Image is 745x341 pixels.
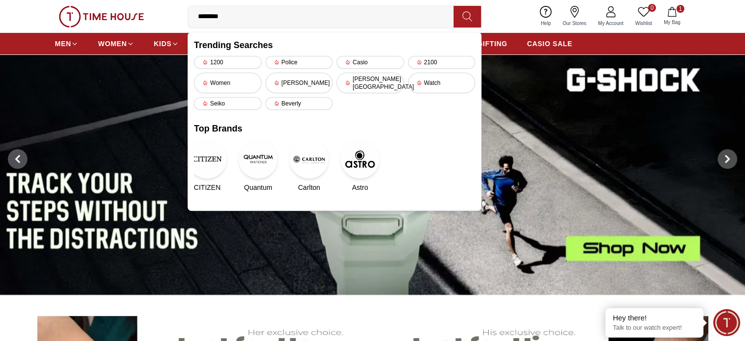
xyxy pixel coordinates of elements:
a: 0Wishlist [629,4,658,29]
span: MEN [55,39,71,49]
div: Hey there! [613,313,696,323]
span: Our Stores [559,20,590,27]
span: GIFTING [477,39,507,49]
a: Our Stores [557,4,592,29]
div: [PERSON_NAME][GEOGRAPHIC_DATA] [336,73,404,93]
span: My Account [594,20,627,27]
img: ... [59,6,144,27]
a: WOMEN [98,35,134,52]
span: Wishlist [631,20,656,27]
a: QuantumQuantum [245,139,271,192]
div: 1200 [194,56,262,69]
span: Help [537,20,555,27]
span: Quantum [244,183,272,192]
a: AstroAstro [347,139,373,192]
div: Chat Widget [713,309,740,336]
a: CASIO SALE [527,35,573,52]
img: CITIZEN [188,139,227,179]
h2: Trending Searches [194,38,475,52]
p: Talk to our watch expert! [613,324,696,332]
span: Astro [352,183,368,192]
span: My Bag [660,19,684,26]
button: 1My Bag [658,5,686,28]
span: CASIO SALE [527,39,573,49]
div: Police [265,56,333,69]
span: KIDS [154,39,171,49]
div: Seiko [194,97,262,110]
a: CITIZENCITIZEN [194,139,220,192]
a: GIFTING [477,35,507,52]
div: 2100 [408,56,476,69]
span: 1 [676,5,684,13]
img: Carlton [289,139,329,179]
a: KIDS [154,35,179,52]
span: Carlton [298,183,320,192]
img: Astro [340,139,380,179]
span: 0 [648,4,656,12]
div: Beverly [265,97,333,110]
div: Women [194,73,262,93]
a: CarltonCarlton [296,139,322,192]
div: [PERSON_NAME] [265,73,333,93]
a: MEN [55,35,78,52]
div: Watch [408,73,476,93]
span: CITIZEN [194,183,220,192]
a: Help [535,4,557,29]
div: Casio [336,56,404,69]
img: Quantum [239,139,278,179]
h2: Top Brands [194,122,475,135]
span: WOMEN [98,39,127,49]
